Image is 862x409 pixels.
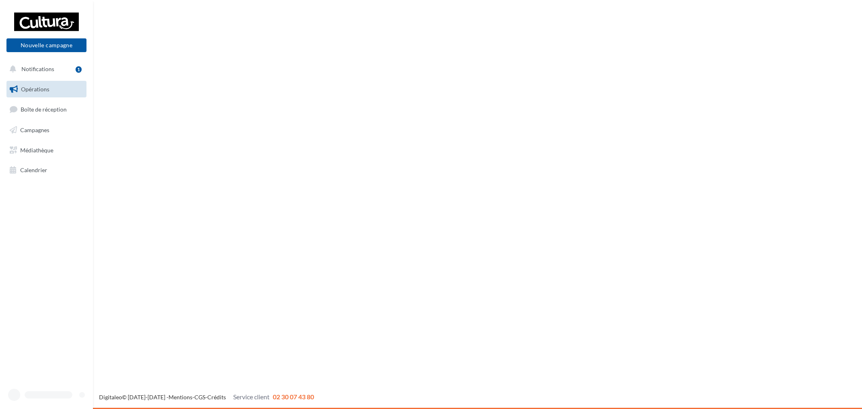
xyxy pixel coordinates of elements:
[5,61,85,78] button: Notifications 1
[5,122,88,139] a: Campagnes
[99,394,122,401] a: Digitaleo
[273,393,314,401] span: 02 30 07 43 80
[5,142,88,159] a: Médiathèque
[5,101,88,118] a: Boîte de réception
[21,106,67,113] span: Boîte de réception
[21,86,49,93] span: Opérations
[20,126,49,133] span: Campagnes
[6,38,86,52] button: Nouvelle campagne
[76,66,82,73] div: 1
[233,393,270,401] span: Service client
[21,65,54,72] span: Notifications
[20,167,47,173] span: Calendrier
[5,81,88,98] a: Opérations
[194,394,205,401] a: CGS
[20,146,53,153] span: Médiathèque
[99,394,314,401] span: © [DATE]-[DATE] - - -
[207,394,226,401] a: Crédits
[169,394,192,401] a: Mentions
[5,162,88,179] a: Calendrier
